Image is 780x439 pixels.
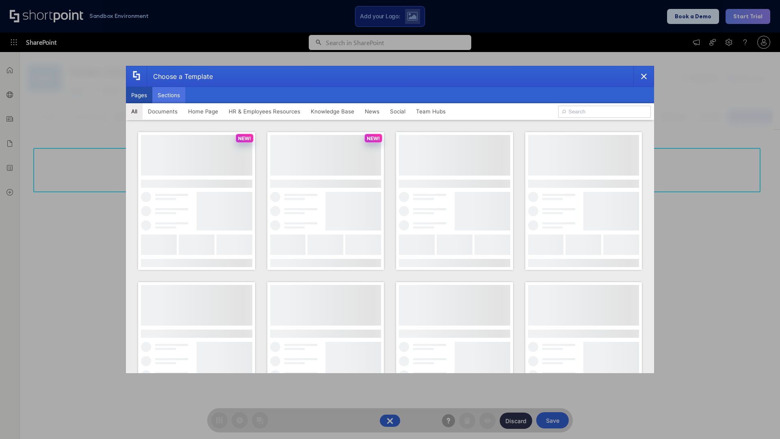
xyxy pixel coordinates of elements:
button: Knowledge Base [305,103,360,120]
p: NEW! [238,135,251,141]
button: Social [385,103,411,120]
button: Pages [126,87,152,103]
button: Documents [143,103,183,120]
p: NEW! [367,135,380,141]
div: Choose a Template [147,66,213,87]
button: Home Page [183,103,223,120]
iframe: Chat Widget [739,400,780,439]
div: template selector [126,66,654,373]
button: Sections [152,87,185,103]
button: Team Hubs [411,103,451,120]
input: Search [558,106,651,118]
button: HR & Employees Resources [223,103,305,120]
button: News [360,103,385,120]
button: All [126,103,143,120]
